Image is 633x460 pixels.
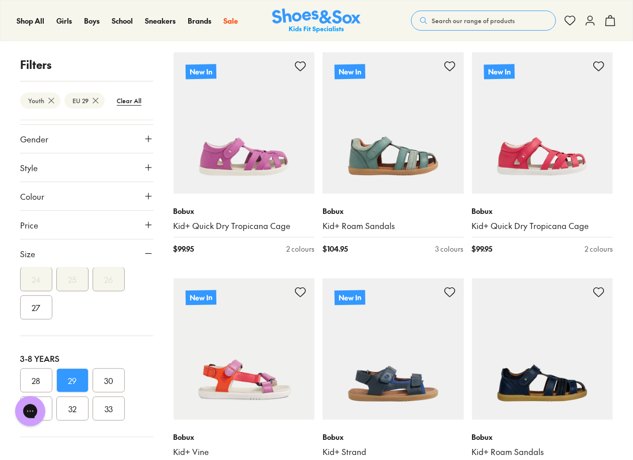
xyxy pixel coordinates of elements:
p: New In [335,64,365,79]
div: 3-8 Years [20,352,153,364]
button: Search our range of products [411,11,556,31]
a: Sneakers [145,16,176,26]
button: Price [20,211,153,239]
btn: Clear All [109,92,149,110]
p: New In [335,290,365,305]
button: Gender [20,125,153,153]
a: Kid+ Strand [323,446,464,457]
a: Shop All [17,16,44,26]
a: New In [472,52,613,194]
a: Kid+ Vine [174,446,315,457]
p: Bobux [472,432,613,442]
button: 25 [56,267,89,291]
p: Bobux [323,432,464,442]
btn: EU 29 [64,93,105,109]
p: Filters [20,56,153,73]
span: $ 99.95 [174,244,194,254]
a: Kid+ Quick Dry Tropicana Cage [472,220,613,232]
button: 33 [93,397,125,421]
a: Kid+ Roam Sandals [323,220,464,232]
img: SNS_Logo_Responsive.svg [272,9,361,33]
p: New In [484,64,514,79]
a: School [112,16,133,26]
p: Bobux [174,432,315,442]
span: Size [20,248,35,260]
a: Sale [223,16,238,26]
btn: Youth [20,93,60,109]
span: $ 104.95 [323,244,348,254]
a: Brands [188,16,211,26]
button: 28 [20,368,52,393]
a: Girls [56,16,72,26]
a: New In [323,52,464,194]
button: 26 [93,267,125,291]
p: Bobux [323,206,464,216]
p: New In [185,64,216,79]
button: 32 [56,397,89,421]
p: New In [185,290,216,305]
p: Bobux [472,206,613,216]
a: Boys [84,16,100,26]
div: 3 colours [436,244,464,254]
span: Colour [20,190,44,202]
a: New In [174,278,315,420]
span: $ 99.95 [472,244,493,254]
a: New In [174,52,315,194]
p: Bobux [174,206,315,216]
button: Size [20,240,153,268]
a: Shoes & Sox [272,9,361,33]
div: 2 colours [286,244,314,254]
div: 2 colours [585,244,613,254]
span: Gender [20,133,48,145]
button: Colour [20,182,153,210]
button: 30 [93,368,125,393]
span: Search our range of products [432,16,515,25]
iframe: Gorgias live chat messenger [10,393,50,430]
button: 27 [20,295,52,320]
button: Style [20,154,153,182]
span: Price [20,219,38,231]
a: New In [323,278,464,420]
a: Kid+ Roam Sandals [472,446,613,457]
button: 29 [56,368,89,393]
button: 24 [20,267,52,291]
span: Style [20,162,38,174]
a: Kid+ Quick Dry Tropicana Cage [174,220,315,232]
